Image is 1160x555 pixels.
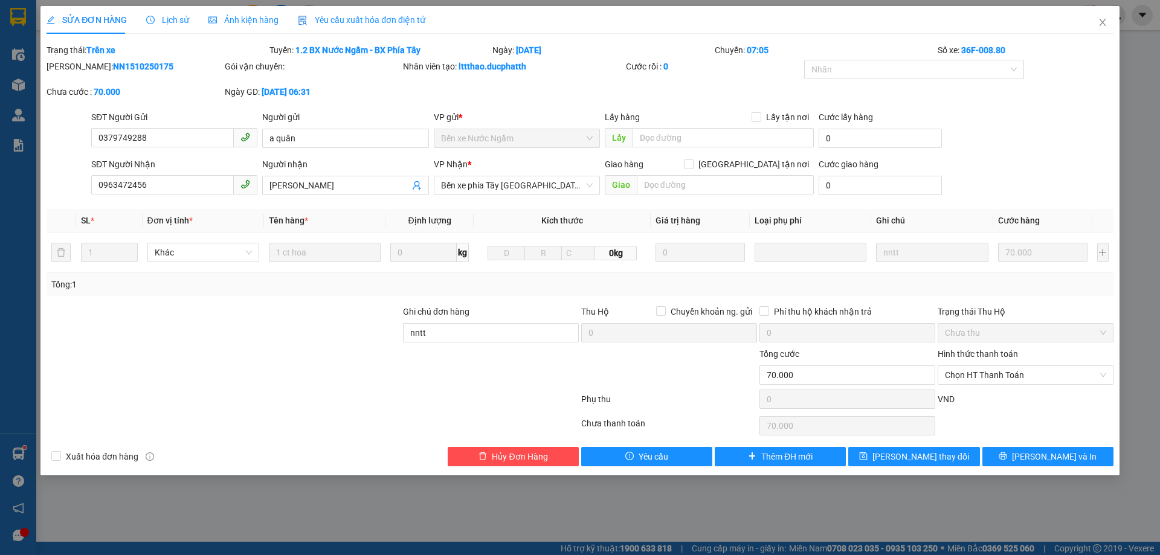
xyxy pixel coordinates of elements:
[408,216,451,225] span: Định lượng
[47,16,55,24] span: edit
[605,159,643,169] span: Giao hàng
[561,246,595,260] input: C
[434,159,468,169] span: VP Nhận
[938,305,1113,318] div: Trạng thái Thu Hộ
[998,216,1040,225] span: Cước hàng
[936,43,1115,57] div: Số xe:
[872,450,969,463] span: [PERSON_NAME] thay đổi
[605,112,640,122] span: Lấy hàng
[268,43,491,57] div: Tuyến:
[769,305,877,318] span: Phí thu hộ khách nhận trả
[262,158,428,171] div: Người nhận
[47,15,127,25] span: SỬA ĐƠN HÀNG
[61,450,143,463] span: Xuất hóa đơn hàng
[750,209,871,233] th: Loại phụ phí
[91,158,257,171] div: SĐT Người Nhận
[225,60,401,73] div: Gói vận chuyển:
[1097,243,1109,262] button: plus
[240,132,250,142] span: phone
[871,209,993,233] th: Ghi chú
[626,60,802,73] div: Cước rồi :
[663,62,668,71] b: 0
[45,43,268,57] div: Trạng thái:
[747,45,768,55] b: 07:05
[51,278,448,291] div: Tổng: 1
[876,243,988,262] input: Ghi Chú
[492,450,547,463] span: Hủy Đơn Hàng
[488,246,525,260] input: D
[441,129,593,147] span: Bến xe Nước Ngầm
[633,128,814,147] input: Dọc đường
[859,452,868,461] span: save
[998,243,1088,262] input: 0
[761,111,814,124] span: Lấy tận nơi
[295,45,420,55] b: 1.2 BX Nước Ngầm - BX Phía Tây
[269,243,381,262] input: VD: Bàn, Ghế
[581,307,609,316] span: Thu Hộ
[580,393,758,414] div: Phụ thu
[94,87,120,97] b: 70.000
[819,112,873,122] label: Cước lấy hàng
[748,452,756,461] span: plus
[848,447,979,466] button: save[PERSON_NAME] thay đổi
[819,176,942,195] input: Cước giao hàng
[715,447,846,466] button: plusThêm ĐH mới
[208,16,217,24] span: picture
[605,175,637,194] span: Giao
[91,111,257,124] div: SĐT Người Gửi
[999,452,1007,461] span: printer
[412,181,422,190] span: user-add
[86,45,115,55] b: Trên xe
[714,43,936,57] div: Chuyến:
[1086,6,1120,40] button: Close
[541,216,583,225] span: Kích thước
[938,394,955,404] span: VND
[457,243,469,262] span: kg
[759,349,799,359] span: Tổng cước
[262,111,428,124] div: Người gửi
[666,305,757,318] span: Chuyển khoản ng. gửi
[240,179,250,189] span: phone
[81,216,91,225] span: SL
[639,450,668,463] span: Yêu cầu
[945,366,1106,384] span: Chọn HT Thanh Toán
[478,452,487,461] span: delete
[225,85,401,98] div: Ngày GD:
[1012,450,1097,463] span: [PERSON_NAME] và In
[459,62,526,71] b: lttthao.ducphatth
[605,128,633,147] span: Lấy
[595,246,636,260] span: 0kg
[113,62,173,71] b: NN1510250175
[761,450,813,463] span: Thêm ĐH mới
[516,45,541,55] b: [DATE]
[656,243,746,262] input: 0
[155,243,252,261] span: Khác
[147,216,193,225] span: Đơn vị tính
[403,323,579,342] input: Ghi chú đơn hàng
[694,158,814,171] span: [GEOGRAPHIC_DATA] tận nơi
[51,243,71,262] button: delete
[146,16,155,24] span: clock-circle
[47,60,222,73] div: [PERSON_NAME]:
[269,216,308,225] span: Tên hàng
[982,447,1113,466] button: printer[PERSON_NAME] và In
[625,452,634,461] span: exclamation-circle
[819,159,878,169] label: Cước giao hàng
[146,15,189,25] span: Lịch sử
[961,45,1005,55] b: 36F-008.80
[298,16,308,25] img: icon
[938,349,1018,359] label: Hình thức thanh toán
[441,176,593,194] span: Bến xe phía Tây Thanh Hóa
[262,87,311,97] b: [DATE] 06:31
[637,175,814,194] input: Dọc đường
[448,447,579,466] button: deleteHủy Đơn Hàng
[819,129,942,148] input: Cước lấy hàng
[47,85,222,98] div: Chưa cước :
[1098,18,1107,27] span: close
[581,447,712,466] button: exclamation-circleYêu cầu
[945,324,1106,342] span: Chưa thu
[656,216,700,225] span: Giá trị hàng
[298,15,425,25] span: Yêu cầu xuất hóa đơn điện tử
[524,246,562,260] input: R
[403,60,623,73] div: Nhân viên tạo:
